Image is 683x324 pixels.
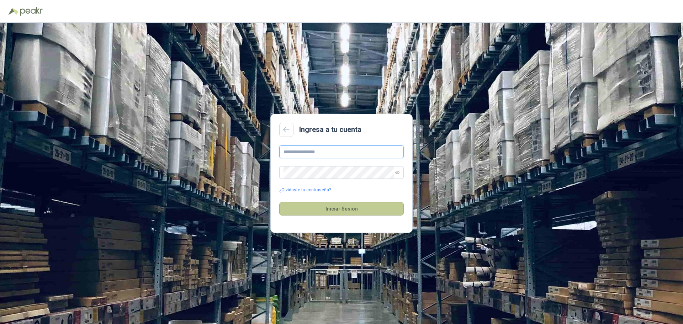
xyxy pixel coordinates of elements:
img: Peakr [20,7,43,16]
span: eye-invisible [395,170,399,175]
h2: Ingresa a tu cuenta [299,124,361,135]
img: Logo [9,8,18,15]
a: ¿Olvidaste tu contraseña? [279,187,331,193]
button: Iniciar Sesión [279,202,404,216]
